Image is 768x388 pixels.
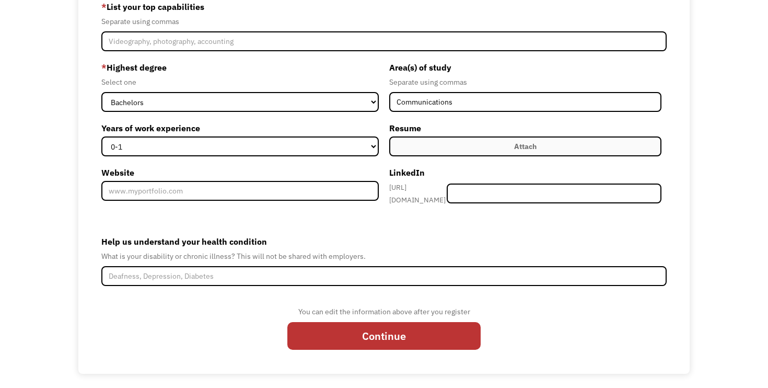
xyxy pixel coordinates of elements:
label: Attach [389,136,661,156]
input: Deafness, Depression, Diabetes [101,266,667,286]
label: Area(s) of study [389,59,661,76]
div: Separate using commas [389,76,661,88]
div: Select one [101,76,379,88]
label: Website [101,164,379,181]
div: You can edit the information above after you register [287,305,481,318]
input: Continue [287,322,481,350]
input: www.myportfolio.com [101,181,379,201]
label: Highest degree [101,59,379,76]
label: LinkedIn [389,164,661,181]
div: [URL][DOMAIN_NAME] [389,181,447,206]
div: Attach [514,140,537,153]
label: Resume [389,120,661,136]
div: What is your disability or chronic illness? This will not be shared with employers. [101,250,667,263]
label: Years of work experience [101,120,379,136]
input: Anthropology, Education [389,92,661,112]
div: Separate using commas [101,15,667,28]
input: Videography, photography, accounting [101,31,667,51]
label: Help us understand your health condition [101,233,667,250]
